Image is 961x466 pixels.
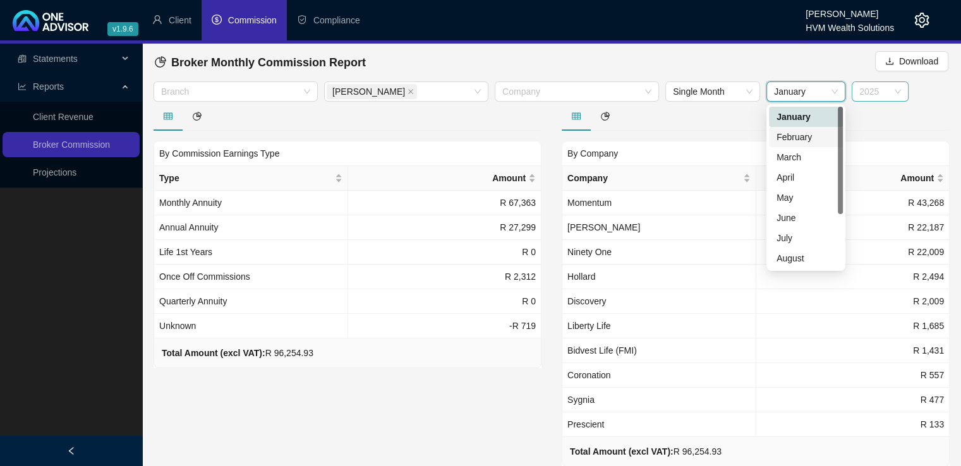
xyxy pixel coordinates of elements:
span: Company [567,171,740,185]
span: Hollard [567,272,595,282]
span: Momentum [567,198,612,208]
span: safety [297,15,307,25]
td: R 2,009 [756,289,950,314]
span: pie-chart [601,112,610,121]
span: Amount [761,171,934,185]
a: Client Revenue [33,112,94,122]
div: R 96,254.93 [162,346,313,360]
span: [PERSON_NAME] [567,222,640,232]
span: line-chart [18,82,27,91]
a: Projections [33,167,76,177]
span: Bidvest Life (FMI) [567,345,637,355]
span: dollar [212,15,222,25]
td: R 22,009 [756,240,950,265]
b: Total Amount (excl VAT): [162,348,265,358]
td: R 557 [756,363,950,388]
span: Unknown [159,321,196,331]
span: Monthly Annuity [159,198,222,208]
span: Single Month [673,82,752,101]
span: Quarterly Annuity [159,296,227,306]
span: Discovery [567,296,606,306]
div: By Commission Earnings Type [154,141,541,165]
th: Amount [348,166,542,191]
span: Life 1st Years [159,247,212,257]
span: Once Off Commissions [159,272,250,282]
button: Download [875,51,948,71]
td: R 2,312 [348,265,542,289]
td: R 27,299 [348,215,542,240]
span: 2025 [859,82,901,101]
td: R 67,363 [348,191,542,215]
span: [PERSON_NAME] [332,85,405,99]
td: R 0 [348,289,542,314]
span: Coronation [567,370,611,380]
td: R 133 [756,412,950,437]
img: 2df55531c6924b55f21c4cf5d4484680-logo-light.svg [13,10,88,31]
div: R 96,254.93 [570,445,722,458]
b: Total Amount (excl VAT): [570,446,674,457]
td: R 22,187 [756,215,950,240]
span: Broker Monthly Commission Report [171,56,366,69]
span: reconciliation [18,54,27,63]
td: R 0 [348,240,542,265]
span: Client [169,15,191,25]
th: Amount [756,166,950,191]
span: Carla Roodt [327,84,417,99]
span: Amount [353,171,526,185]
span: Sygnia [567,395,595,405]
span: Commission [228,15,277,25]
span: table [572,112,581,121]
div: [PERSON_NAME] [806,3,894,17]
span: Statements [33,54,78,64]
td: R 477 [756,388,950,412]
span: Compliance [313,15,360,25]
td: -R 719 [348,314,542,338]
span: close [408,88,414,95]
span: Liberty Life [567,321,610,331]
span: Annual Annuity [159,222,218,232]
th: Type [154,166,348,191]
span: left [67,446,76,455]
span: Ninety One [567,247,612,257]
td: R 1,685 [756,314,950,338]
td: R 2,494 [756,265,950,289]
span: v1.9.6 [107,22,138,36]
span: setting [914,13,929,28]
span: pie-chart [193,112,202,121]
th: Company [562,166,756,191]
span: January [774,82,838,101]
span: user [152,15,162,25]
span: table [164,112,172,121]
div: By Company [562,141,950,165]
span: pie-chart [155,56,166,68]
span: download [885,57,894,66]
a: Broker Commission [33,140,110,150]
span: Prescient [567,419,604,429]
td: R 1,431 [756,338,950,363]
td: R 43,268 [756,191,950,215]
span: Download [899,54,938,68]
div: HVM Wealth Solutions [806,17,894,31]
span: Reports [33,81,64,92]
span: Type [159,171,332,185]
